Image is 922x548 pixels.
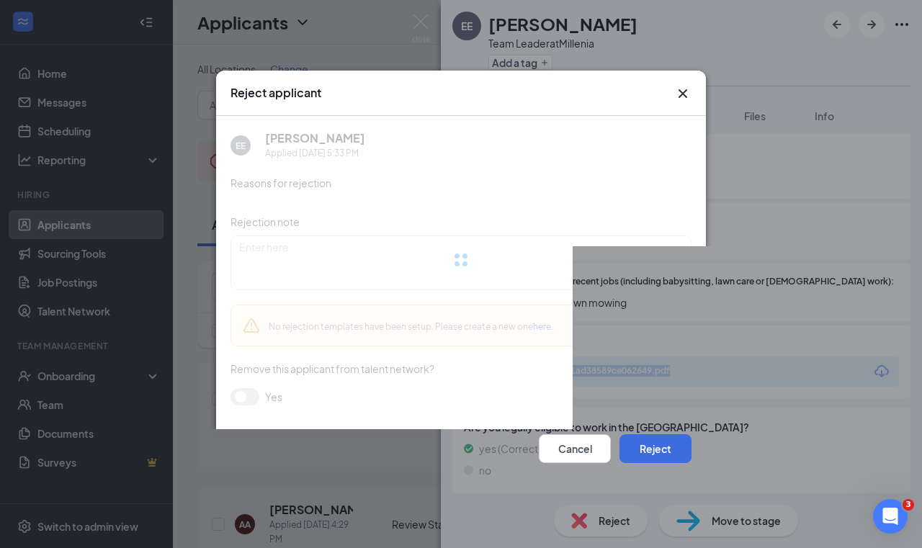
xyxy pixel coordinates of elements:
iframe: Intercom live chat [873,499,908,534]
button: Close [674,85,691,102]
button: Cancel [539,434,611,463]
button: Reject [619,434,691,463]
h3: Reject applicant [230,85,321,101]
svg: Cross [674,85,691,102]
span: 3 [903,499,914,511]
